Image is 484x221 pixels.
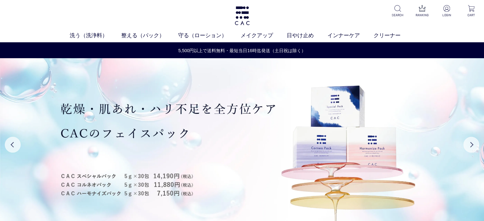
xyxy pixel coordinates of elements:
p: SEARCH [390,13,405,17]
a: メイクアップ [241,31,287,40]
a: CART [463,5,479,17]
a: 5,500円以上で送料無料・最短当日16時迄発送（土日祝は除く） [0,47,484,54]
p: CART [463,13,479,17]
a: 洗う（洗浄料） [70,31,121,40]
a: インナーケア [327,31,374,40]
a: SEARCH [390,5,405,17]
a: 守る（ローション） [178,31,241,40]
p: LOGIN [439,13,454,17]
a: クリーナー [374,31,414,40]
a: 整える（パック） [121,31,178,40]
a: RANKING [414,5,430,17]
a: LOGIN [439,5,454,17]
a: 日やけ止め [287,31,327,40]
button: Previous [5,137,21,153]
p: RANKING [414,13,430,17]
button: Next [463,137,479,153]
img: logo [234,6,250,25]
